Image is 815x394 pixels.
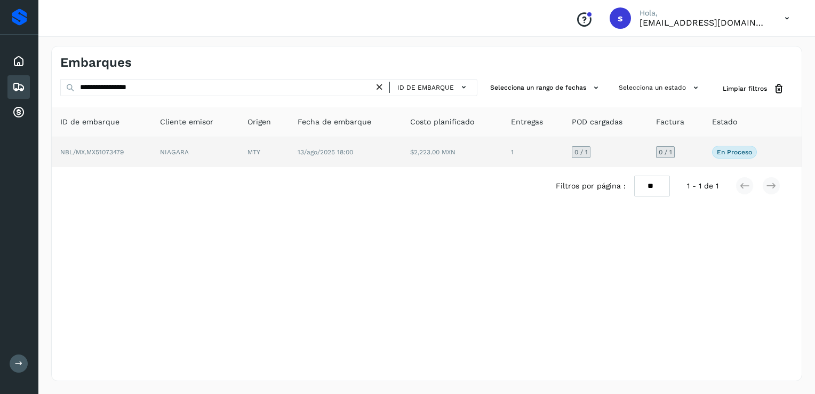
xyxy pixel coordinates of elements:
span: NBL/MX.MX51073479 [60,148,124,156]
div: Cuentas por cobrar [7,101,30,124]
p: Hola, [640,9,768,18]
td: 1 [502,137,563,167]
button: ID de embarque [394,80,473,95]
span: POD cargadas [572,116,622,128]
button: Limpiar filtros [714,79,793,99]
span: 0 / 1 [659,149,672,155]
p: En proceso [717,148,752,156]
span: Costo planificado [410,116,474,128]
td: MTY [239,137,289,167]
td: $2,223.00 MXN [402,137,502,167]
td: NIAGARA [151,137,239,167]
span: Filtros por página : [556,180,626,192]
span: ID de embarque [60,116,119,128]
span: Factura [656,116,684,128]
p: sectram23@gmail.com [640,18,768,28]
div: Inicio [7,50,30,73]
span: Fecha de embarque [298,116,371,128]
button: Selecciona un rango de fechas [486,79,606,97]
span: Entregas [511,116,543,128]
span: Origen [247,116,271,128]
span: ID de embarque [397,83,454,92]
div: Embarques [7,75,30,99]
span: Cliente emisor [160,116,213,128]
span: 0 / 1 [574,149,588,155]
span: Limpiar filtros [723,84,767,93]
h4: Embarques [60,55,132,70]
span: 1 - 1 de 1 [687,180,718,192]
span: 13/ago/2025 18:00 [298,148,353,156]
span: Estado [712,116,737,128]
button: Selecciona un estado [614,79,706,97]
